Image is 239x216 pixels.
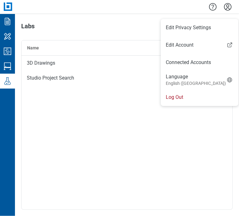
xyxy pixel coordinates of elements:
[161,89,238,106] li: Log Out
[21,23,35,33] h1: Labs
[161,41,238,49] a: Edit Account
[2,46,12,56] svg: Studio Projects
[223,2,233,12] button: Settings
[161,19,238,36] li: Edit Privacy Settings
[27,45,39,50] span: Name
[166,80,226,86] small: English ([GEOGRAPHIC_DATA])
[22,71,233,85] div: Studio Project Search
[2,31,12,41] svg: My Workspace
[166,73,226,86] div: Language
[2,76,12,86] svg: Labs
[166,59,233,66] a: Connected Accounts
[2,61,12,71] svg: Studio Sessions
[22,56,233,71] div: 3D Drawings
[2,16,12,26] svg: Documents
[161,19,238,106] ul: Menu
